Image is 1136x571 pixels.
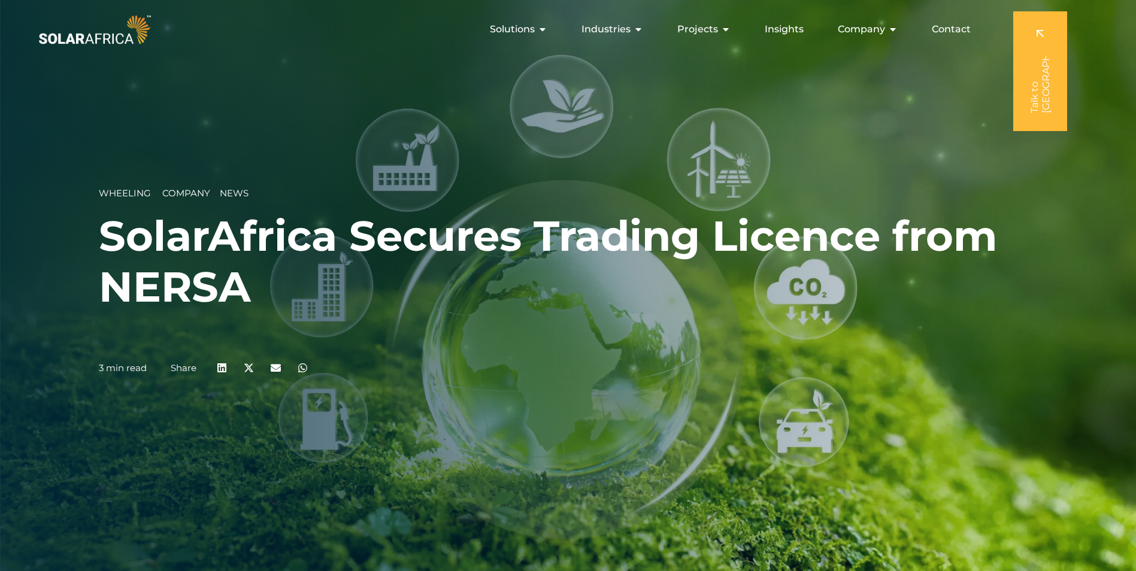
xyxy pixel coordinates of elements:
div: Share on linkedin [208,354,235,381]
a: Share [171,362,196,373]
span: Wheeling [99,187,151,199]
span: Solutions [490,22,535,37]
h1: SolarAfrica Secures Trading Licence from NERSA [99,211,1037,312]
span: __ [210,187,220,199]
a: Contact [932,22,971,37]
div: Share on email [262,354,289,381]
div: Menu Toggle [153,17,980,41]
span: Industries [581,22,631,37]
nav: Menu [153,17,980,41]
div: Share on whatsapp [289,354,316,381]
div: Share on x-twitter [235,354,262,381]
span: Company [838,22,885,37]
a: Insights [765,22,804,37]
span: Company [162,187,210,199]
p: 3 min read [99,363,147,373]
span: News [220,187,249,199]
span: Projects [677,22,718,37]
